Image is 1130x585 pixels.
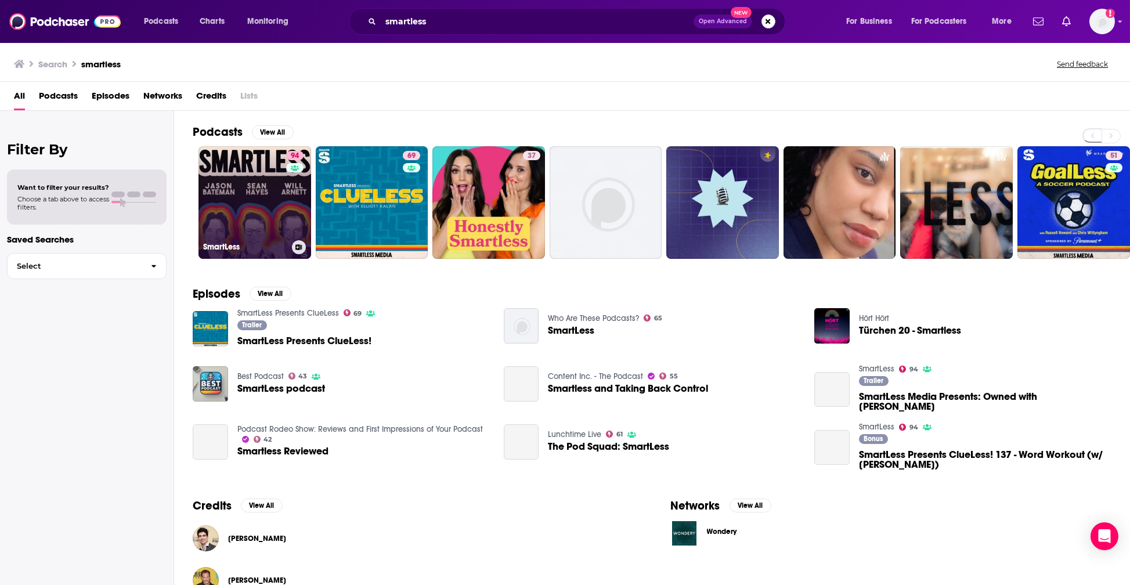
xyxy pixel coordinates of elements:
[548,442,669,452] a: The Pod Squad: SmartLess
[1089,9,1115,34] button: Show profile menu
[859,392,1111,411] span: SmartLess Media Presents: Owned with [PERSON_NAME]
[7,234,167,245] p: Saved Searches
[548,384,708,393] a: Smartless and Taking Back Control
[909,367,918,372] span: 94
[92,86,129,110] span: Episodes
[7,253,167,279] button: Select
[254,436,272,443] a: 42
[263,437,272,442] span: 42
[193,311,228,346] img: SmartLess Presents ClueLess!
[899,424,918,431] a: 94
[814,430,850,465] a: SmartLess Presents ClueLess! 137 - Word Workout (w/ Jeff Max)
[1110,150,1118,162] span: 51
[14,86,25,110] span: All
[1057,12,1075,31] a: Show notifications dropdown
[859,326,961,335] a: Türchen 20 - Smartless
[39,86,78,110] span: Podcasts
[911,13,967,30] span: For Podcasters
[548,429,601,439] a: Lunchtime Live
[671,520,698,547] img: Wondery logo
[344,309,362,316] a: 69
[1053,59,1111,69] button: Send feedback
[286,151,304,160] a: 94
[846,13,892,30] span: For Business
[859,450,1111,470] a: SmartLess Presents ClueLess! 137 - Word Workout (w/ Jeff Max)
[992,13,1012,30] span: More
[237,308,339,318] a: SmartLess Presents ClueLess
[504,424,539,460] a: The Pod Squad: SmartLess
[654,316,662,321] span: 65
[237,336,371,346] span: SmartLess Presents ClueLess!
[1091,522,1118,550] div: Open Intercom Messenger
[360,8,796,35] div: Search podcasts, credits, & more...
[864,435,883,442] span: Bonus
[143,86,182,110] a: Networks
[909,425,918,430] span: 94
[193,499,283,513] a: CreditsView All
[528,150,536,162] span: 37
[288,373,308,380] a: 43
[659,373,678,380] a: 55
[136,12,193,31] button: open menu
[644,315,662,322] a: 65
[548,326,594,335] a: SmartLess
[504,308,539,344] a: SmartLess
[904,12,984,31] button: open menu
[200,13,225,30] span: Charts
[291,150,299,162] span: 94
[250,287,291,301] button: View All
[144,13,178,30] span: Podcasts
[548,313,639,323] a: Who Are These Podcasts?
[699,19,747,24] span: Open Advanced
[203,242,287,252] h3: SmartLess
[192,12,232,31] a: Charts
[240,86,258,110] span: Lists
[196,86,226,110] span: Credits
[1106,151,1122,160] a: 51
[671,520,1112,547] a: Wondery logoWondery
[237,446,328,456] a: Smartless Reviewed
[616,432,623,437] span: 61
[1089,9,1115,34] span: Logged in as rowan.sullivan
[38,59,67,70] h3: Search
[193,520,634,557] button: Bennett BarbakowBennett Barbakow
[403,151,420,160] a: 69
[17,183,109,192] span: Want to filter your results?
[838,12,907,31] button: open menu
[8,262,142,270] span: Select
[859,422,894,432] a: SmartLess
[252,125,294,139] button: View All
[81,59,121,70] h3: smartless
[17,195,109,211] span: Choose a tab above to access filters.
[1028,12,1048,31] a: Show notifications dropdown
[239,12,304,31] button: open menu
[670,374,678,379] span: 55
[7,141,167,158] h2: Filter By
[353,311,362,316] span: 69
[730,499,771,512] button: View All
[193,287,240,301] h2: Episodes
[381,12,694,31] input: Search podcasts, credits, & more...
[407,150,416,162] span: 69
[228,534,286,543] span: [PERSON_NAME]
[694,15,752,28] button: Open AdvancedNew
[228,576,286,585] a: Will Arnett
[432,146,545,259] a: 37
[316,146,428,259] a: 69
[193,366,228,402] a: SmartLess podcast
[9,10,121,32] img: Podchaser - Follow, Share and Rate Podcasts
[241,499,283,512] button: View All
[193,424,228,460] a: Smartless Reviewed
[859,364,894,374] a: SmartLess
[814,372,850,407] a: SmartLess Media Presents: Owned with Rex Chapman
[247,13,288,30] span: Monitoring
[237,384,325,393] a: SmartLess podcast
